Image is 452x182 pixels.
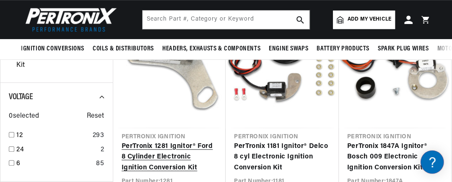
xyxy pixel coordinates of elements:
[88,39,158,59] summary: Coils & Distributors
[234,141,330,174] a: PerTronix 1181 Ignitor® Delco 8 cyl Electronic Ignition Conversion Kit
[96,158,104,169] div: 85
[143,11,309,29] input: Search Part #, Category or Keyword
[265,39,312,59] summary: Engine Swaps
[378,45,429,53] span: Spark Plug Wires
[269,45,308,53] span: Engine Swaps
[21,45,84,53] span: Ignition Conversions
[87,111,104,122] span: Reset
[312,39,374,59] summary: Battery Products
[16,130,89,141] a: 12
[158,39,265,59] summary: Headers, Exhausts & Components
[291,11,309,29] button: search button
[21,39,88,59] summary: Ignition Conversions
[16,145,97,156] a: 24
[93,45,154,53] span: Coils & Distributors
[122,141,218,174] a: PerTronix 1281 Ignitor® Ford 8 Cylinder Electronic Ignition Conversion Kit
[374,39,433,59] summary: Spark Plug Wires
[9,93,33,101] span: Voltage
[9,111,39,122] span: 0 selected
[347,141,443,174] a: PerTronix 1847A Ignitor® Bosch 009 Electronic Ignition Conversion Kit
[333,11,395,29] a: Add my vehicle
[21,5,117,34] img: Pertronix
[16,158,93,169] a: 6
[101,145,104,156] div: 2
[162,45,260,53] span: Headers, Exhausts & Components
[93,130,104,141] div: 293
[317,45,369,53] span: Battery Products
[348,16,391,24] span: Add my vehicle
[16,49,90,71] a: Ignition Conversion Kit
